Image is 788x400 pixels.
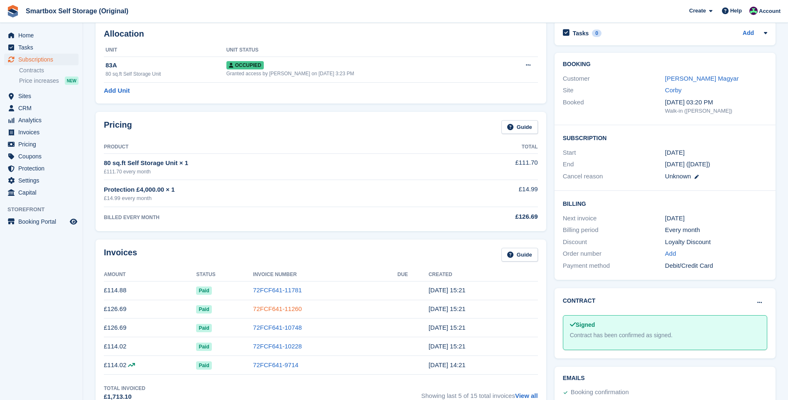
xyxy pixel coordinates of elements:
[4,163,79,174] a: menu
[18,114,68,126] span: Analytics
[196,305,211,314] span: Paid
[253,286,302,294] a: 72FCF641-11781
[104,44,226,57] th: Unit
[18,126,68,138] span: Invoices
[104,385,145,392] div: Total Invoiced
[104,86,130,96] a: Add Unit
[563,61,767,68] h2: Booking
[563,133,767,142] h2: Subscription
[429,305,466,312] time: 2025-06-22 14:21:09 UTC
[429,268,538,281] th: Created
[689,7,706,15] span: Create
[429,361,466,368] time: 2025-03-22 14:21:33 UTC
[563,86,665,95] div: Site
[18,54,68,65] span: Subscriptions
[563,249,665,259] div: Order number
[446,153,538,180] td: £111.70
[446,212,538,222] div: £126.69
[196,343,211,351] span: Paid
[665,160,710,168] span: [DATE] ([DATE])
[253,343,302,350] a: 72FCF641-10228
[253,268,398,281] th: Invoice Number
[19,67,79,74] a: Contracts
[4,114,79,126] a: menu
[226,70,501,77] div: Granted access by [PERSON_NAME] on [DATE] 3:23 PM
[7,205,83,214] span: Storefront
[570,331,760,340] div: Contract has been confirmed as signed.
[563,74,665,84] div: Customer
[104,300,196,319] td: £126.69
[429,286,466,294] time: 2025-07-22 14:21:31 UTC
[571,388,629,398] div: Booking confirmation
[196,286,211,295] span: Paid
[196,324,211,332] span: Paid
[665,214,767,223] div: [DATE]
[18,42,68,53] span: Tasks
[104,194,446,202] div: £14.99 every month
[18,216,68,227] span: Booking Portal
[665,249,676,259] a: Add
[4,151,79,162] a: menu
[563,214,665,223] div: Next invoice
[4,54,79,65] a: menu
[104,356,196,375] td: £114.02
[501,248,538,262] a: Guide
[563,160,665,169] div: End
[226,44,501,57] th: Unit Status
[563,148,665,158] div: Start
[563,225,665,235] div: Billing period
[665,98,767,107] div: [DATE] 03:20 PM
[563,98,665,115] div: Booked
[665,237,767,247] div: Loyalty Discount
[4,187,79,198] a: menu
[592,30,601,37] div: 0
[104,141,446,154] th: Product
[18,138,68,150] span: Pricing
[104,337,196,356] td: £114.02
[749,7,758,15] img: Alex Selenitsas
[570,321,760,329] div: Signed
[429,343,466,350] time: 2025-04-22 14:21:33 UTC
[104,214,446,221] div: BILLED EVERY MONTH
[4,102,79,114] a: menu
[104,185,446,195] div: Protection £4,000.00 × 1
[19,77,59,85] span: Price increases
[4,126,79,138] a: menu
[253,324,302,331] a: 72FCF641-10748
[104,120,132,134] h2: Pricing
[19,76,79,85] a: Price increases NEW
[18,30,68,41] span: Home
[4,42,79,53] a: menu
[104,158,446,168] div: 80 sq.ft Self Storage Unit × 1
[7,5,19,17] img: stora-icon-8386f47178a22dfd0bd8f6a31ec36ba5ce8667c1dd55bd0f319d3a0aa187defe.svg
[665,86,682,94] a: Corby
[104,168,446,175] div: £111.70 every month
[65,77,79,85] div: NEW
[665,148,685,158] time: 2024-05-21 23:00:00 UTC
[573,30,589,37] h2: Tasks
[665,173,691,180] span: Unknown
[515,392,538,399] a: View all
[253,305,302,312] a: 72FCF641-11260
[563,172,665,181] div: Cancel reason
[104,268,196,281] th: Amount
[196,361,211,370] span: Paid
[563,199,767,207] h2: Billing
[446,180,538,207] td: £14.99
[18,90,68,102] span: Sites
[18,102,68,114] span: CRM
[563,237,665,247] div: Discount
[106,70,226,78] div: 80 sq.ft Self Storage Unit
[429,324,466,331] time: 2025-05-22 14:21:14 UTC
[743,29,754,38] a: Add
[18,175,68,186] span: Settings
[4,90,79,102] a: menu
[18,187,68,198] span: Capital
[69,217,79,227] a: Preview store
[563,261,665,271] div: Payment method
[104,281,196,300] td: £114.88
[563,296,596,305] h2: Contract
[104,29,538,39] h2: Allocation
[196,268,253,281] th: Status
[253,361,298,368] a: 72FCF641-9714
